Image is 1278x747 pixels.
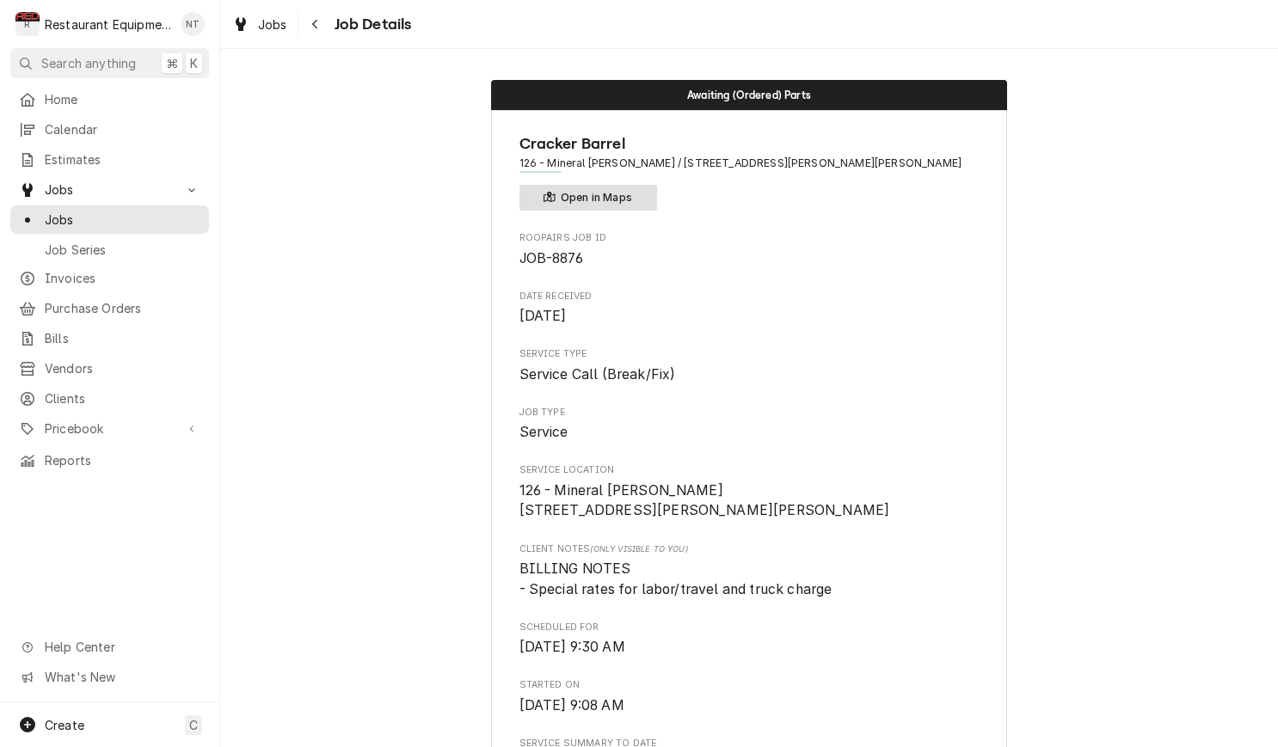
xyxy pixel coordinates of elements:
[10,446,209,475] a: Reports
[519,248,980,269] span: Roopairs Job ID
[45,329,200,347] span: Bills
[10,414,209,443] a: Go to Pricebook
[45,269,200,287] span: Invoices
[519,406,980,443] div: Job Type
[45,15,171,34] div: Restaurant Equipment Diagnostics
[190,54,198,72] span: K
[519,695,980,716] span: Started On
[519,678,980,692] span: Started On
[519,347,980,384] div: Service Type
[519,424,568,440] span: Service
[45,120,200,138] span: Calendar
[15,12,40,36] div: R
[519,559,980,599] span: [object Object]
[166,54,178,72] span: ⌘
[519,347,980,361] span: Service Type
[519,542,980,556] span: Client Notes
[10,145,209,174] a: Estimates
[225,10,294,39] a: Jobs
[519,132,980,211] div: Client Information
[519,621,980,634] span: Scheduled For
[45,359,200,377] span: Vendors
[519,542,980,600] div: [object Object]
[258,15,287,34] span: Jobs
[45,668,199,686] span: What's New
[45,241,200,259] span: Job Series
[189,716,198,734] span: C
[519,366,676,383] span: Service Call (Break/Fix)
[519,308,567,324] span: [DATE]
[45,451,200,469] span: Reports
[519,185,657,211] button: Open in Maps
[590,544,687,554] span: (Only Visible to You)
[519,639,625,655] span: [DATE] 9:30 AM
[519,306,980,327] span: Date Received
[10,264,209,292] a: Invoices
[10,384,209,413] a: Clients
[15,12,40,36] div: Restaurant Equipment Diagnostics's Avatar
[519,637,980,658] span: Scheduled For
[519,481,980,521] span: Service Location
[10,175,209,204] a: Go to Jobs
[10,48,209,78] button: Search anything⌘K
[519,560,833,597] span: BILLING NOTES - Special rates for labor/travel and truck charge
[519,231,980,245] span: Roopairs Job ID
[45,90,200,108] span: Home
[10,115,209,144] a: Calendar
[687,89,811,101] span: Awaiting (Ordered) Parts
[519,621,980,658] div: Scheduled For
[45,181,175,199] span: Jobs
[329,13,412,36] span: Job Details
[519,406,980,419] span: Job Type
[519,463,980,521] div: Service Location
[10,663,209,691] a: Go to What's New
[45,389,200,407] span: Clients
[519,231,980,268] div: Roopairs Job ID
[45,718,84,732] span: Create
[41,54,136,72] span: Search anything
[45,419,175,438] span: Pricebook
[302,10,329,38] button: Navigate back
[10,633,209,661] a: Go to Help Center
[10,205,209,234] a: Jobs
[10,324,209,352] a: Bills
[519,156,980,171] span: Address
[45,299,200,317] span: Purchase Orders
[519,132,980,156] span: Name
[519,364,980,385] span: Service Type
[45,638,199,656] span: Help Center
[10,85,209,113] a: Home
[181,12,205,36] div: NT
[519,482,890,519] span: 126 - Mineral [PERSON_NAME] [STREET_ADDRESS][PERSON_NAME][PERSON_NAME]
[519,250,583,266] span: JOB-8876
[519,463,980,477] span: Service Location
[10,236,209,264] a: Job Series
[10,294,209,322] a: Purchase Orders
[45,211,200,229] span: Jobs
[519,697,624,713] span: [DATE] 9:08 AM
[519,678,980,715] div: Started On
[491,80,1007,110] div: Status
[10,354,209,383] a: Vendors
[519,290,980,303] span: Date Received
[519,290,980,327] div: Date Received
[519,422,980,443] span: Job Type
[45,150,200,168] span: Estimates
[181,12,205,36] div: Nick Tussey's Avatar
